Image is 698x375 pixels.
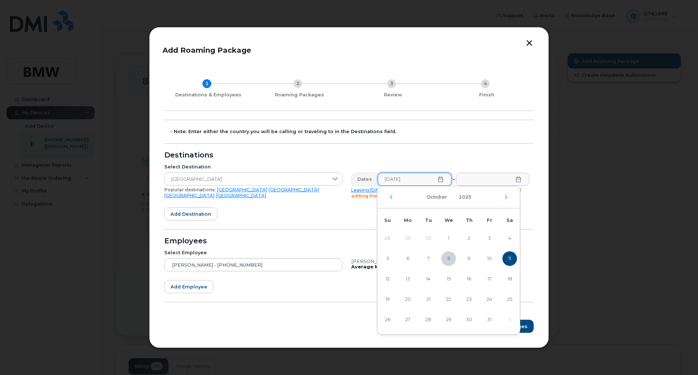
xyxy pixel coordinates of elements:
button: Next Month [504,195,508,199]
span: Germany [165,173,328,186]
span: 18 [502,272,517,286]
td: 21 [418,289,438,310]
a: Leaving [DATE] [351,187,386,193]
td: 18 [500,269,520,289]
td: 30 [459,310,479,330]
td: 11 [500,248,520,269]
span: 24 [482,292,497,307]
div: [PERSON_NAME], iPhone, T-Mobile [351,259,529,264]
td: 23 [459,289,479,310]
td: 29 [438,310,459,330]
iframe: Messenger Launcher [666,343,693,370]
div: Roaming Packages [255,92,343,98]
span: 11 [502,251,517,266]
span: Popular destinations: [164,187,216,192]
td: 6 [398,248,418,269]
td: 5 [377,248,398,269]
div: 4 [481,79,490,88]
button: Choose Month [422,191,452,204]
span: 30 [462,312,476,327]
td: 9 [459,248,479,269]
span: Add destination [171,211,211,218]
div: - Note: Enter either the country you will be calling or traveling to in the Destinations field. [170,129,534,135]
span: 16 [462,272,476,286]
span: 5 [380,251,395,266]
input: Search device [164,258,342,271]
span: 9 [462,251,476,266]
span: We [445,218,453,223]
td: 2 [459,228,479,248]
span: 15 [441,272,456,286]
td: 19 [377,289,398,310]
span: 26 [380,312,395,327]
div: Choose Date [377,186,520,335]
span: 29 [441,312,456,327]
span: 28 [421,312,436,327]
button: Choose Year [454,191,476,204]
td: 15 [438,269,459,289]
span: 2 [462,231,476,246]
span: 12 [380,272,395,286]
div: 3 [387,79,396,88]
span: 25 [502,292,517,307]
td: 8 [438,248,459,269]
span: 23 [462,292,476,307]
td: 29 [398,228,418,248]
span: 21 [421,292,436,307]
td: 28 [377,228,398,248]
td: 20 [398,289,418,310]
td: 4 [500,228,520,248]
b: Average Monthly Usage: [351,264,416,270]
span: 6 [401,251,415,266]
span: Su [384,218,391,223]
td: 1 [500,310,520,330]
a: [GEOGRAPHIC_DATA] [216,193,266,198]
span: Add employee [171,283,207,290]
span: 7 [421,251,436,266]
span: Sa [506,218,513,223]
td: 28 [418,310,438,330]
div: Select Employee [164,250,342,256]
span: Tu [425,218,432,223]
span: 3 [482,231,497,246]
td: 13 [398,269,418,289]
div: Employees [164,238,534,244]
input: Please fill out this field [378,173,452,186]
button: Add employee [164,280,213,293]
td: 24 [479,289,500,310]
button: Previous Month [389,195,393,199]
td: 1 [438,228,459,248]
td: 17 [479,269,500,289]
button: Add destination [164,207,217,220]
a: [GEOGRAPHIC_DATA] [164,193,214,198]
td: 30 [418,228,438,248]
td: 7 [418,248,438,269]
span: 10 [482,251,497,266]
span: 27 [401,312,415,327]
span: 13 [401,272,415,286]
td: 25 [500,289,520,310]
span: Please be aware due to time differences we recommend adding the package 1 day earlier to ensure n... [351,187,521,199]
td: 22 [438,289,459,310]
td: 16 [459,269,479,289]
td: 12 [377,269,398,289]
td: 14 [418,269,438,289]
div: Finish [443,92,531,98]
div: Select Destination [164,164,342,170]
span: 31 [482,312,497,327]
span: Th [466,218,473,223]
span: 17 [482,272,497,286]
span: 14 [421,272,436,286]
span: 22 [441,292,456,307]
td: 26 [377,310,398,330]
input: Please fill out this field [456,173,530,186]
a: [GEOGRAPHIC_DATA] [217,187,267,192]
span: 20 [401,292,415,307]
td: 3 [479,228,500,248]
span: 19 [380,292,395,307]
div: Review [349,92,437,98]
div: Destinations [164,152,534,158]
td: 27 [398,310,418,330]
td: 31 [479,310,500,330]
a: [GEOGRAPHIC_DATA] [269,187,319,192]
